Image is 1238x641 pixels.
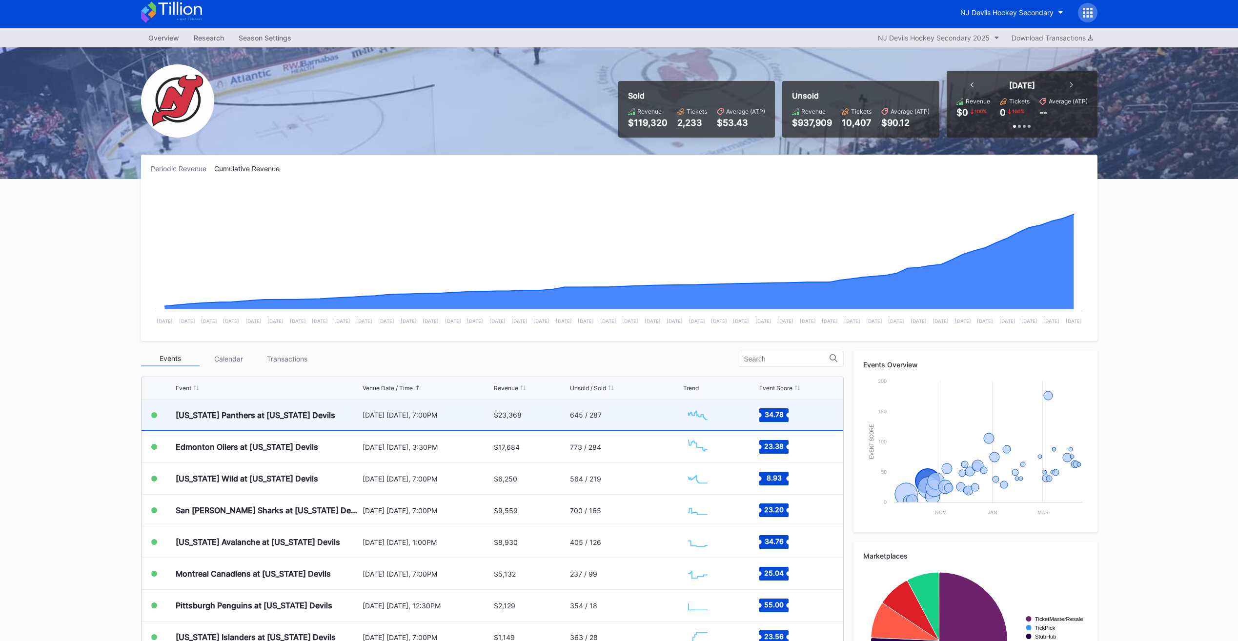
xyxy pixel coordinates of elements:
[933,318,949,324] text: [DATE]
[570,570,597,578] div: 237 / 99
[157,318,173,324] text: [DATE]
[176,569,331,579] div: Montreal Canadiens at [US_STATE] Devils
[637,108,662,115] div: Revenue
[764,601,784,609] text: 55.00
[764,569,784,577] text: 25.04
[953,3,1071,21] button: NJ Devils Hockey Secondary
[677,118,707,128] div: 2,233
[176,474,318,483] div: [US_STATE] Wild at [US_STATE] Devils
[878,439,887,444] text: 100
[1043,318,1059,324] text: [DATE]
[710,318,727,324] text: [DATE]
[445,318,461,324] text: [DATE]
[1009,98,1030,105] div: Tickets
[767,474,782,482] text: 8.93
[717,118,765,128] div: $53.43
[201,318,217,324] text: [DATE]
[910,318,926,324] text: [DATE]
[151,185,1088,331] svg: Chart title
[1065,318,1081,324] text: [DATE]
[881,118,930,128] div: $90.12
[363,384,413,392] div: Venue Date / Time
[744,355,830,363] input: Search
[363,506,492,515] div: [DATE] [DATE], 7:00PM
[494,411,522,419] div: $23,368
[801,108,826,115] div: Revenue
[726,108,765,115] div: Average (ATP)
[176,410,335,420] div: [US_STATE] Panthers at [US_STATE] Devils
[570,443,601,451] div: 773 / 284
[494,570,516,578] div: $5,132
[141,351,200,366] div: Events
[683,530,712,554] svg: Chart title
[878,408,887,414] text: 150
[570,384,606,392] div: Unsold / Sold
[494,475,517,483] div: $6,250
[844,318,860,324] text: [DATE]
[1049,98,1088,105] div: Average (ATP)
[954,318,971,324] text: [DATE]
[966,98,990,105] div: Revenue
[999,318,1015,324] text: [DATE]
[765,410,784,418] text: 34.78
[683,498,712,522] svg: Chart title
[1037,509,1048,515] text: Mar
[334,318,350,324] text: [DATE]
[176,442,318,452] div: Edmonton Oilers at [US_STATE] Devils
[176,384,191,392] div: Event
[223,318,239,324] text: [DATE]
[644,318,660,324] text: [DATE]
[214,164,287,173] div: Cumulative Revenue
[363,411,492,419] div: [DATE] [DATE], 7:00PM
[1035,634,1056,640] text: StubHub
[494,538,518,546] div: $8,930
[186,31,231,45] a: Research
[511,318,528,324] text: [DATE]
[987,509,997,515] text: Jan
[687,108,707,115] div: Tickets
[363,475,492,483] div: [DATE] [DATE], 7:00PM
[570,506,601,515] div: 700 / 165
[555,318,571,324] text: [DATE]
[1012,34,1093,42] div: Download Transactions
[176,505,360,515] div: San [PERSON_NAME] Sharks at [US_STATE] Devils
[179,318,195,324] text: [DATE]
[881,469,887,475] text: 50
[764,505,784,514] text: 23.20
[467,318,483,324] text: [DATE]
[1007,31,1097,44] button: Download Transactions
[792,91,930,100] div: Unsold
[423,318,439,324] text: [DATE]
[1000,107,1006,118] div: 0
[1011,107,1025,115] div: 100 %
[176,537,340,547] div: [US_STATE] Avalanche at [US_STATE] Devils
[667,318,683,324] text: [DATE]
[765,537,784,545] text: 34.76
[628,118,668,128] div: $119,320
[888,318,904,324] text: [DATE]
[792,118,832,128] div: $937,909
[141,64,214,138] img: NJ_Devils_Hockey_Secondary.png
[600,318,616,324] text: [DATE]
[956,107,968,118] div: $0
[570,538,601,546] div: 405 / 126
[869,424,874,459] text: Event Score
[289,318,305,324] text: [DATE]
[851,108,872,115] div: Tickets
[764,632,784,641] text: 23.56
[842,118,872,128] div: 10,407
[683,403,712,427] svg: Chart title
[764,442,784,450] text: 23.38
[494,384,518,392] div: Revenue
[759,384,792,392] div: Event Score
[176,601,332,610] div: Pittsburgh Penguins at [US_STATE] Devils
[363,538,492,546] div: [DATE] [DATE], 1:00PM
[884,499,887,505] text: 0
[799,318,815,324] text: [DATE]
[683,561,712,586] svg: Chart title
[1039,107,1047,118] div: --
[1009,80,1035,90] div: [DATE]
[622,318,638,324] text: [DATE]
[363,570,492,578] div: [DATE] [DATE], 7:00PM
